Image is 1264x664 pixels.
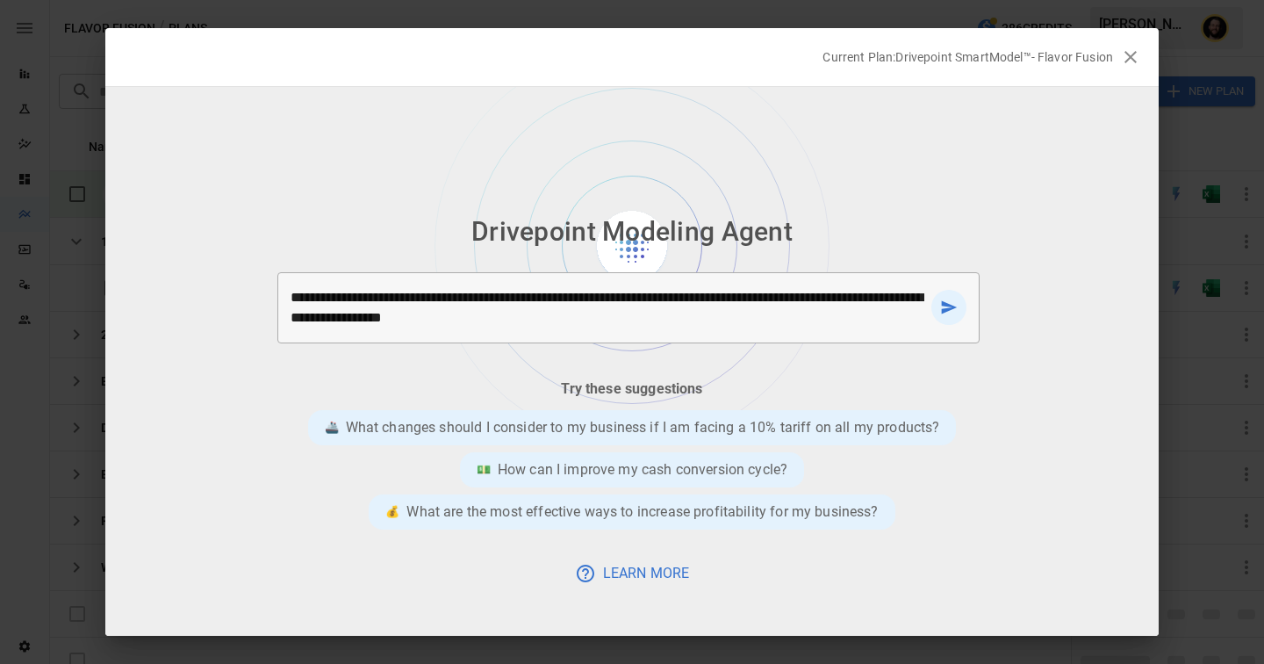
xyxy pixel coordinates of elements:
div: 💰What are the most effective ways to increase profitability for my business? [369,494,894,530]
p: What changes should I consider to my business if I am facing a 10% tariff on all my products? [346,417,940,438]
p: Try these suggestions [561,379,702,400]
div: 💰 [385,502,399,523]
p: What are the most effective ways to increase profitability for my business? [406,502,878,523]
p: Drivepoint Modeling Agent [471,212,793,251]
p: Learn More [603,563,690,584]
div: 💵 [477,459,491,480]
div: 🚢What changes should I consider to my business if I am facing a 10% tariff on all my products? [308,410,957,445]
div: 🚢 [325,417,339,438]
button: send message [931,290,966,325]
img: Background [434,87,829,444]
div: 💵How can I improve my cash conversion cycle? [460,452,804,487]
p: Current Plan: Drivepoint SmartModel™- Flavor Fusion [822,48,1113,66]
button: Learn More [563,558,702,588]
p: How can I improve my cash conversion cycle? [498,459,787,480]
